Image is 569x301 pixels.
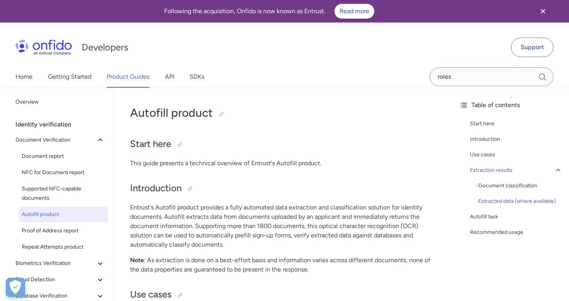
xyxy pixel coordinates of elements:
a: Autofill product [19,207,108,222]
span: Overview [15,97,105,107]
strong: Note [130,256,144,264]
span: Repeat Attempts product [22,242,105,252]
span: Document report [22,152,105,161]
span: Proof of Address report [22,226,105,235]
a: -Extracted data (where available) [476,197,563,206]
p: Entrust's Autofill product provides a fully automated data extraction and classification solution... [130,203,437,249]
input: Onfido search input field [430,67,554,86]
a: Introduction [470,135,563,144]
div: Table of contents [459,100,563,110]
h1: Developers [82,41,128,54]
span: NFC for Document report [22,168,105,177]
a: Autofill task [470,212,563,221]
a: Proof of Address report [19,223,108,239]
span: Autofill product [22,210,105,219]
button: Biometrics Verification [12,256,108,271]
div: Following the acquisition, Onfido is now known as Entrust. [9,4,529,19]
h1: Autofill product [130,105,437,121]
a: Overview [12,94,108,110]
svg: Close banner [538,7,548,16]
span: Fraud Detection [15,275,96,284]
a: Repeat Attempts product [19,239,108,255]
a: Read more [334,4,374,19]
a: API [165,66,174,88]
button: Close banner [529,2,557,21]
span: Biometrics Verification [15,259,96,268]
a: Support [511,38,554,57]
div: - Extracted data (where available) [476,197,563,206]
div: Identity verification [15,117,111,132]
span: Supported NFC-capable documents [22,184,105,203]
a: Start here [470,119,563,128]
a: Document report [19,149,108,164]
a: -Document classification [476,181,563,190]
button: Document Verification [12,132,108,148]
h2: Start here [130,138,437,151]
div: - Document classification [476,181,563,190]
button: Fraud Detection [12,272,108,287]
a: NFC for Document report [19,165,108,180]
button: Open Preferences [6,278,25,297]
a: Home [15,66,33,88]
a: Supported NFC-capable documents [19,181,108,206]
h2: Introduction [130,182,437,195]
p: : As extraction is done on a best-effort basis and information varies across different documents,... [130,256,437,274]
a: SDKs [190,66,204,88]
a: Use cases [470,150,563,159]
p: This guide presents a technical overview of Entrust's Autofill product. [130,159,437,168]
span: Database Verification [15,291,96,301]
a: Getting Started [48,66,91,88]
img: Onfido Logo [15,40,72,55]
a: Extraction results [470,166,563,175]
a: Recommended usage [470,228,563,237]
div: Cookie Preferences [6,278,25,297]
a: Product Guides [107,66,149,88]
span: Document Verification [15,135,96,145]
